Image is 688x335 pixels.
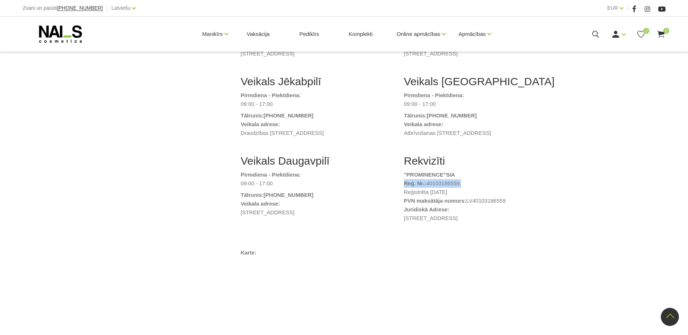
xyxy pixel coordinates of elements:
strong: "PROMINENCE SIA [404,171,455,178]
strong: Reģ. Nr.: [404,180,427,186]
dd: 09:00 - 17:00 [241,179,393,188]
dd: Atbrīvošanas [STREET_ADDRESS] [404,129,556,137]
a: Online apmācības [396,20,440,49]
a: [PHONE_NUMBER] [264,111,314,120]
a: [PHONE_NUMBER] [57,5,103,11]
h2: Rekvizīti [404,154,556,167]
strong: " [443,171,446,178]
a: Manikīrs [202,20,223,49]
a: Pedikīrs [293,17,325,51]
a: 0 [656,30,666,39]
li: LV40103186559 [404,197,556,205]
strong: Pirmdiena - Piektdiena: [241,92,301,98]
h2: Veikals Jēkabpilī [241,75,393,88]
dd: 09:00 - 17:00 [404,100,556,108]
span: | [627,4,629,13]
a: EUR [607,4,618,12]
strong: Pirmdiena - Piektdiena: [404,92,464,98]
a: [PHONE_NUMBER] [264,191,314,199]
a: 0 [636,30,646,39]
dd: [STREET_ADDRESS] [241,208,393,217]
address: [STREET_ADDRESS] [404,214,556,223]
strong: Veikala adrese: [241,121,280,127]
a: [PHONE_NUMBER] [427,111,477,120]
strong: PVN maksātāja numurs: [404,198,466,204]
h2: Veikals Daugavpilī [241,154,393,167]
h2: Veikals [GEOGRAPHIC_DATA] [404,75,556,88]
span: 0 [643,28,649,34]
dd: [STREET_ADDRESS] [404,49,556,58]
span: | [106,4,108,13]
strong: Tālrunis: [241,192,264,198]
strong: Tālrunis: [404,112,427,119]
strong: Veikala adrese: [404,121,443,127]
a: Apmācības [458,20,486,49]
strong: Karte: [241,249,256,256]
dd: Draudzības [STREET_ADDRESS] [241,129,393,137]
div: Zvani un pasūti [22,4,103,13]
span: 0 [663,28,669,34]
dd: [STREET_ADDRESS] [241,49,393,58]
a: Komplekti [343,17,379,51]
strong: Juridiskā Adrese: [404,206,449,212]
dd: 09:00 - 17:00 [241,100,393,108]
strong: Tālrunis: [241,112,264,119]
a: Latviešu [111,4,130,12]
strong: Pirmdiena - Piektdiena: [241,171,301,178]
strong: Veikala adrese: [241,200,280,207]
a: Vaksācija [241,17,275,51]
li: 40103186559, Reģistrēta [DATE] [404,179,556,197]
